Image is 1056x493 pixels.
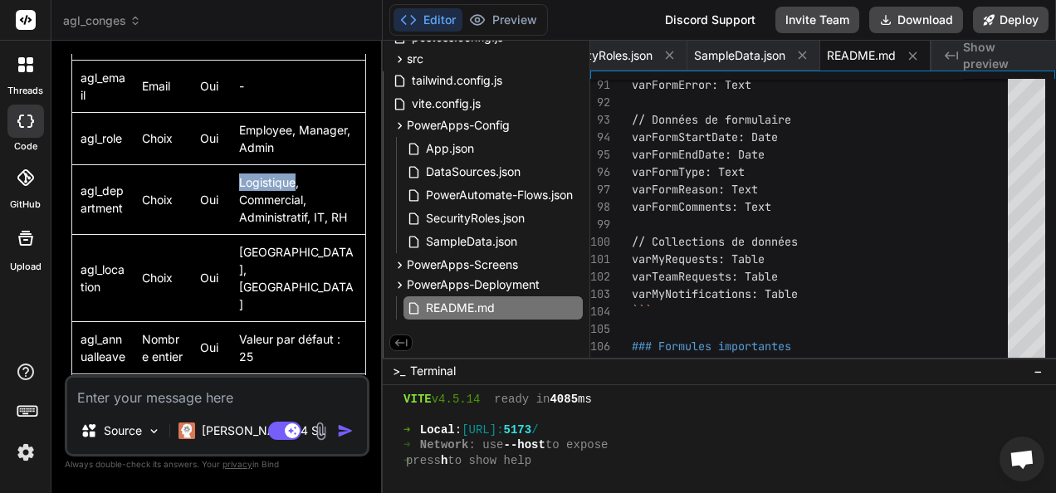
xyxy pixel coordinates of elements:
[504,422,532,438] span: 5173
[420,422,455,438] span: Local
[1030,358,1046,384] button: −
[632,199,771,214] span: varFormComments: Text
[550,392,578,408] span: 4085
[632,251,765,266] span: varMyRequests: Table
[192,373,231,426] td: Non
[231,60,365,112] td: -
[231,112,365,164] td: Employee, Manager, Admin
[632,304,652,319] span: ```
[469,437,504,453] span: : use
[65,456,369,472] p: Always double-check its answers. Your in Bind
[632,269,778,284] span: varTeamRequests: Table
[632,182,758,197] span: varFormReason: Text
[590,355,610,373] div: 107
[222,459,252,469] span: privacy
[1034,363,1043,379] span: −
[134,60,192,112] td: Email
[504,437,545,453] span: --host
[231,234,365,321] td: [GEOGRAPHIC_DATA], [GEOGRAPHIC_DATA]
[403,437,406,453] span: ➜
[447,453,531,469] span: to show help
[393,363,405,379] span: >_
[407,51,423,67] span: src
[590,111,610,129] div: 93
[462,8,544,32] button: Preview
[12,438,40,466] img: settings
[192,164,231,234] td: Oui
[104,422,142,439] p: Source
[590,76,610,94] div: 91
[590,216,610,233] div: 99
[231,373,365,426] td: Référence vers agl_users
[632,112,791,127] span: // Données de formulaire
[590,286,610,303] div: 103
[973,7,1049,33] button: Deploy
[578,392,592,408] span: ms
[462,422,503,438] span: [URL]:
[72,60,134,112] td: agl_email
[775,7,859,33] button: Invite Team
[590,251,610,268] div: 101
[424,298,496,318] span: README.md
[424,208,526,228] span: SecurityRoles.json
[963,39,1043,72] span: Show preview
[403,453,406,469] span: ➜
[410,71,504,90] span: tailwind.config.js
[590,129,610,146] div: 94
[231,321,365,373] td: Valeur par défaut : 25
[10,260,42,274] label: Upload
[424,232,519,251] span: SampleData.json
[590,268,610,286] div: 102
[202,422,325,439] p: [PERSON_NAME] 4 S..
[441,453,447,469] span: h
[632,164,745,179] span: varFormType: Text
[403,392,432,408] span: VITE
[632,234,798,249] span: // Collections de données
[455,422,462,438] span: :
[14,139,37,154] label: code
[590,233,610,251] div: 100
[590,303,610,320] div: 104
[590,198,610,216] div: 98
[192,112,231,164] td: Oui
[63,12,141,29] span: agl_conges
[424,139,476,159] span: App.json
[134,234,192,321] td: Choix
[406,453,441,469] span: press
[134,164,192,234] td: Choix
[311,422,330,441] img: attachment
[407,117,510,134] span: PowerApps-Config
[590,164,610,181] div: 96
[655,7,765,33] div: Discord Support
[424,185,574,205] span: PowerAutomate-Flows.json
[590,94,610,111] div: 92
[590,320,610,338] div: 105
[1000,437,1044,481] div: Ouvrir le chat
[134,373,192,426] td: Recherche
[632,286,798,301] span: varMyNotifications: Table
[410,94,482,114] span: vite.config.js
[72,321,134,373] td: agl_annualleave
[394,8,462,32] button: Editor
[407,276,540,293] span: PowerApps-Deployment
[403,422,406,438] span: ➜
[494,392,550,408] span: ready in
[424,162,522,182] span: DataSources.json
[590,338,610,355] div: 106
[72,234,134,321] td: agl_location
[147,424,161,438] img: Pick Models
[134,112,192,164] td: Choix
[72,373,134,426] td: agl_managerid
[420,437,469,453] span: Network
[407,256,518,273] span: PowerApps-Screens
[134,321,192,373] td: Nombre entier
[231,164,365,234] td: Logistique, Commercial, Administratif, IT, RH
[10,198,41,212] label: GitHub
[632,339,791,354] span: ### Formules importantes
[554,47,653,64] span: SecurityRoles.json
[410,363,456,379] span: Terminal
[192,60,231,112] td: Oui
[192,321,231,373] td: Oui
[178,422,195,439] img: Claude 4 Sonnet
[632,147,765,162] span: varFormEndDate: Date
